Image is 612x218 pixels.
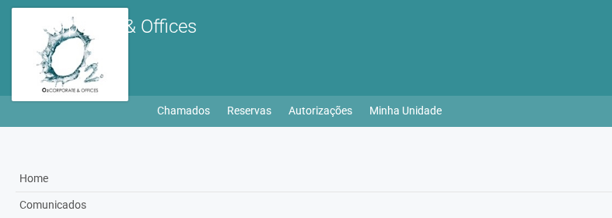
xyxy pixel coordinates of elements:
a: Minha Unidade [369,100,442,121]
span: O2 Corporate & Offices [12,16,197,37]
a: Reservas [227,100,271,121]
a: Autorizações [289,100,352,121]
img: logo.jpg [12,8,128,101]
a: Chamados [157,100,210,121]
